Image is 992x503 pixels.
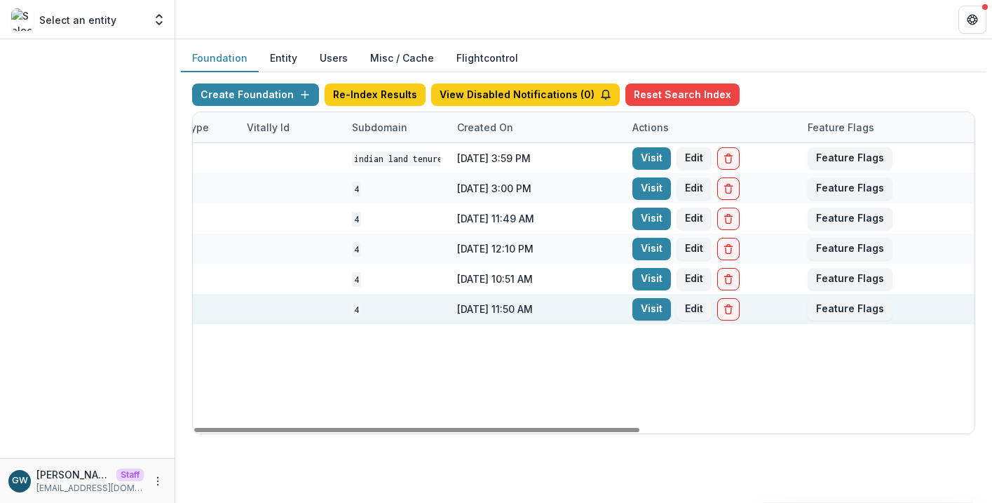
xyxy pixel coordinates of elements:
[344,112,449,142] div: Subdomain
[449,143,624,173] div: [DATE] 3:59 PM
[359,45,445,72] button: Misc / Cache
[632,268,671,290] a: Visit
[632,298,671,321] a: Visit
[717,177,740,200] button: Delete Foundation
[192,83,319,106] button: Create Foundation
[624,112,799,142] div: Actions
[632,208,671,230] a: Visit
[116,469,144,481] p: Staff
[431,83,620,106] button: View Disabled Notifications (0)
[352,212,361,227] code: 4
[449,120,522,135] div: Created on
[308,45,359,72] button: Users
[808,298,892,321] button: Feature Flags
[449,112,624,142] div: Created on
[352,182,361,196] code: 4
[238,112,344,142] div: Vitally Id
[625,83,740,106] button: Reset Search Index
[677,177,712,200] button: Edit
[149,6,169,34] button: Open entity switcher
[352,302,361,317] code: 4
[456,51,518,65] a: Flightcontrol
[808,177,892,200] button: Feature Flags
[325,83,426,106] button: Re-Index Results
[677,208,712,230] button: Edit
[808,208,892,230] button: Feature Flags
[808,268,892,290] button: Feature Flags
[808,147,892,170] button: Feature Flags
[717,238,740,260] button: Delete Foundation
[717,147,740,170] button: Delete Foundation
[799,112,974,142] div: Feature Flags
[39,13,116,27] p: Select an entity
[958,6,986,34] button: Get Help
[717,208,740,230] button: Delete Foundation
[677,238,712,260] button: Edit
[632,177,671,200] a: Visit
[259,45,308,72] button: Entity
[449,294,624,324] div: [DATE] 11:50 AM
[449,173,624,203] div: [DATE] 3:00 PM
[624,120,677,135] div: Actions
[799,120,883,135] div: Feature Flags
[717,268,740,290] button: Delete Foundation
[449,234,624,264] div: [DATE] 12:10 PM
[677,268,712,290] button: Edit
[352,152,582,166] code: Indian Land Tenure Foundation Workflow Sandbox
[808,238,892,260] button: Feature Flags
[181,45,259,72] button: Foundation
[11,8,34,31] img: Select an entity
[238,120,298,135] div: Vitally Id
[717,298,740,321] button: Delete Foundation
[677,147,712,170] button: Edit
[149,473,166,490] button: More
[352,272,361,287] code: 4
[12,476,28,485] div: Grace Willig
[352,242,361,257] code: 4
[632,147,671,170] a: Visit
[36,467,111,482] p: [PERSON_NAME]
[677,298,712,321] button: Edit
[449,203,624,234] div: [DATE] 11:49 AM
[344,120,416,135] div: Subdomain
[632,238,671,260] a: Visit
[36,482,144,495] p: [EMAIL_ADDRESS][DOMAIN_NAME]
[449,264,624,294] div: [DATE] 10:51 AM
